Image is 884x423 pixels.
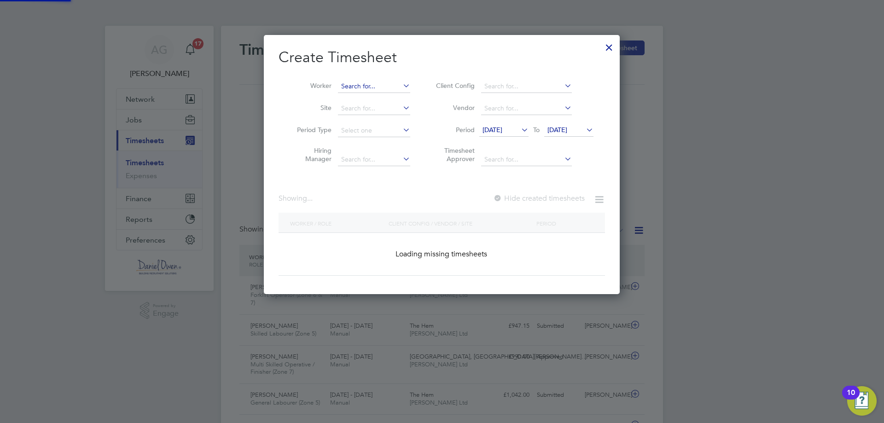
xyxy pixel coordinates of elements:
label: Period Type [290,126,331,134]
label: Client Config [433,81,475,90]
div: Showing [279,194,314,203]
span: [DATE] [483,126,502,134]
input: Search for... [481,80,572,93]
h2: Create Timesheet [279,48,605,67]
button: Open Resource Center, 10 new notifications [847,386,877,416]
input: Search for... [481,102,572,115]
span: ... [307,194,313,203]
label: Timesheet Approver [433,146,475,163]
input: Search for... [338,102,410,115]
input: Search for... [338,153,410,166]
span: [DATE] [547,126,567,134]
label: Hiring Manager [290,146,331,163]
input: Search for... [338,80,410,93]
label: Site [290,104,331,112]
label: Period [433,126,475,134]
span: To [530,124,542,136]
div: 10 [847,393,855,405]
label: Vendor [433,104,475,112]
label: Worker [290,81,331,90]
input: Search for... [481,153,572,166]
label: Hide created timesheets [493,194,585,203]
input: Select one [338,124,410,137]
